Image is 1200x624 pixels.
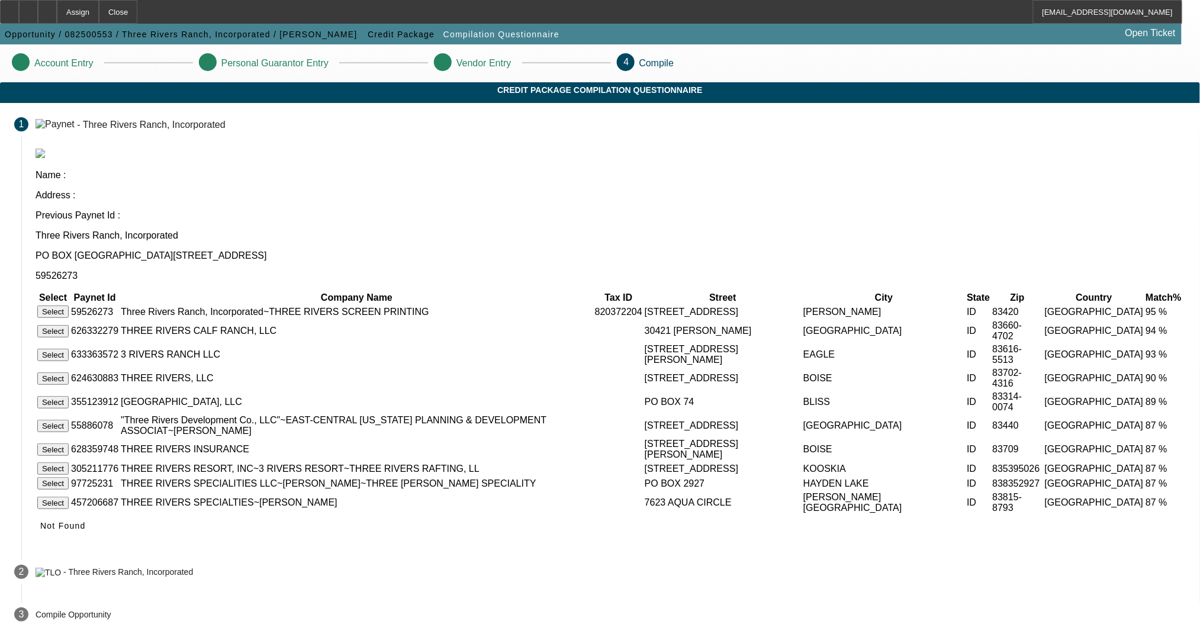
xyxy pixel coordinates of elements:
[37,292,69,304] th: Select
[1146,477,1182,490] td: 87 %
[36,149,45,158] img: paynet_logo.jpg
[63,568,193,577] div: - Three Rivers Ranch, Incorporated
[966,343,990,366] td: ID
[37,497,69,509] button: Select
[803,292,965,304] th: City
[19,609,24,620] span: 3
[644,343,802,366] td: [STREET_ADDRESS][PERSON_NAME]
[966,391,990,413] td: ID
[70,414,119,437] td: 55886078
[456,58,511,69] p: Vendor Entry
[644,320,802,342] td: 30421 [PERSON_NAME]
[624,57,629,67] span: 4
[992,438,1043,461] td: 83709
[1044,343,1144,366] td: [GEOGRAPHIC_DATA]
[803,438,965,461] td: BOISE
[803,305,965,319] td: [PERSON_NAME]
[966,491,990,514] td: ID
[639,58,674,69] p: Compile
[70,292,119,304] th: Paynet Id
[365,24,437,45] button: Credit Package
[36,568,61,577] img: TLO
[120,320,593,342] td: THREE RIVERS CALF RANCH, LLC
[1121,23,1180,43] a: Open Ticket
[37,462,69,475] button: Select
[1044,292,1144,304] th: Country
[70,305,119,319] td: 59526273
[594,292,643,304] th: Tax ID
[19,567,24,577] span: 2
[1146,305,1182,319] td: 95 %
[37,305,69,318] button: Select
[19,119,24,130] span: 1
[70,320,119,342] td: 626332279
[803,320,965,342] td: [GEOGRAPHIC_DATA]
[37,325,69,337] button: Select
[803,391,965,413] td: BLISS
[644,391,802,413] td: PO BOX 74
[36,250,1186,261] p: PO BOX [GEOGRAPHIC_DATA][STREET_ADDRESS]
[120,414,593,437] td: "Three Rivers Development Co., LLC"~EAST-CENTRAL [US_STATE] PLANNING & DEVELOPMENT ASSOCIAT~[PERS...
[1146,292,1182,304] th: Match%
[644,491,802,514] td: 7623 AQUA CIRCLE
[120,438,593,461] td: THREE RIVERS INSURANCE
[992,414,1043,437] td: 83440
[120,462,593,475] td: THREE RIVERS RESORT, INC~3 RIVERS RESORT~THREE RIVERS RAFTING, LL
[803,343,965,366] td: EAGLE
[644,367,802,390] td: [STREET_ADDRESS]
[1044,320,1144,342] td: [GEOGRAPHIC_DATA]
[644,305,802,319] td: [STREET_ADDRESS]
[70,391,119,413] td: 355123912
[36,610,111,619] p: Compile Opportunity
[966,438,990,461] td: ID
[644,462,802,475] td: [STREET_ADDRESS]
[36,170,1186,181] p: Name :
[966,292,990,304] th: State
[1044,477,1144,490] td: [GEOGRAPHIC_DATA]
[1044,462,1144,475] td: [GEOGRAPHIC_DATA]
[70,367,119,390] td: 624630883
[37,477,69,490] button: Select
[70,343,119,366] td: 633363572
[644,477,802,490] td: PO BOX 2927
[1146,391,1182,413] td: 89 %
[120,491,593,514] td: THREE RIVERS SPECIALTIES~[PERSON_NAME]
[36,190,1186,201] p: Address :
[9,85,1191,95] span: Credit Package Compilation Questionnaire
[966,320,990,342] td: ID
[120,477,593,490] td: THREE RIVERS SPECIALITIES LLC~[PERSON_NAME]~THREE [PERSON_NAME] SPECIALITY
[992,391,1043,413] td: 83314-0074
[966,477,990,490] td: ID
[1044,305,1144,319] td: [GEOGRAPHIC_DATA]
[120,391,593,413] td: [GEOGRAPHIC_DATA], LLC
[1146,462,1182,475] td: 87 %
[966,414,990,437] td: ID
[966,305,990,319] td: ID
[992,292,1043,304] th: Zip
[120,292,593,304] th: Company Name
[443,30,559,39] span: Compilation Questionnaire
[992,343,1043,366] td: 83616-5513
[644,414,802,437] td: [STREET_ADDRESS]
[992,477,1043,490] td: 838352927
[644,438,802,461] td: [STREET_ADDRESS][PERSON_NAME]
[70,491,119,514] td: 457206687
[120,305,593,319] td: Three Rivers Ranch, Incorporated~THREE RIVERS SCREEN PRINTING
[36,515,91,536] button: Not Found
[1044,438,1144,461] td: [GEOGRAPHIC_DATA]
[37,443,69,456] button: Select
[70,438,119,461] td: 628359748
[70,462,119,475] td: 305211776
[77,119,225,129] div: - Three Rivers Ranch, Incorporated
[1146,438,1182,461] td: 87 %
[992,305,1043,319] td: 83420
[37,420,69,432] button: Select
[803,477,965,490] td: HAYDEN LAKE
[1044,491,1144,514] td: [GEOGRAPHIC_DATA]
[644,292,802,304] th: Street
[1146,414,1182,437] td: 87 %
[5,30,358,39] span: Opportunity / 082500553 / Three Rivers Ranch, Incorporated / [PERSON_NAME]
[120,343,593,366] td: 3 RIVERS RANCH LLC
[120,367,593,390] td: THREE RIVERS, LLC
[37,396,69,409] button: Select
